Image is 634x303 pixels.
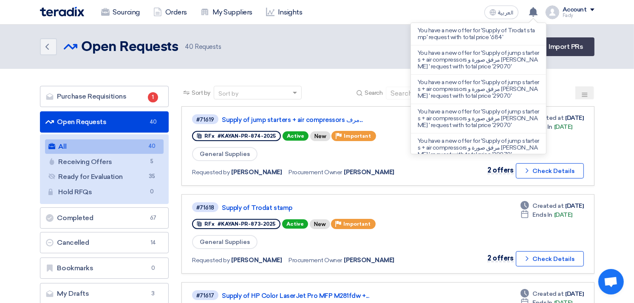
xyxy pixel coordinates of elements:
[40,111,169,133] a: Open Requests40
[192,88,210,97] span: Sort by
[40,258,169,279] a: Bookmarks0
[218,89,238,98] div: Sort by
[204,221,215,227] span: RFx
[516,251,584,266] button: Check Details
[192,168,229,177] span: Requested by
[343,221,371,227] span: Important
[532,113,563,122] span: Created at
[222,116,434,124] a: Supply of jump starters + air compressors مرف...
[196,117,214,122] div: #71619
[521,113,583,122] div: [DATE]
[192,235,258,249] span: General Supplies
[532,210,552,219] span: Ends In
[563,6,587,14] div: Account
[148,264,158,272] span: 0
[40,232,169,253] a: Cancelled14
[40,7,84,17] img: Teradix logo
[532,289,563,298] span: Created at
[185,42,221,52] span: Requests
[94,3,147,22] a: Sourcing
[148,92,158,102] span: 1
[365,88,382,97] span: Search
[344,168,394,177] span: [PERSON_NAME]
[418,27,539,41] p: You have a new offer for 'Supply of Trodat stamp' request with total price '684'
[521,122,572,131] div: [DATE]
[532,122,552,131] span: Ends In
[148,118,158,126] span: 40
[487,166,513,174] span: 2 offers
[283,131,309,141] span: Active
[282,219,308,229] span: Active
[521,289,583,298] div: [DATE]
[289,168,342,177] span: Procurement Owner
[310,131,331,141] div: New
[147,172,157,181] span: 35
[487,254,513,262] span: 2 offers
[218,221,275,227] span: #KAYAN-PR-873-2025
[418,79,539,99] p: You have a new offer for 'Supply of jump starters + air compressors مرفق صورة و [PERSON_NAME] ' r...
[148,238,158,247] span: 14
[45,185,164,199] a: Hold RFQs
[204,133,215,139] span: RFx
[598,269,624,295] div: Open chat
[185,43,193,51] span: 40
[147,157,157,166] span: 5
[40,86,169,107] a: Purchase Requisitions1
[222,204,434,212] a: Supply of Trodat stamp
[218,133,276,139] span: #KAYAN-PR-874-2025
[418,50,539,70] p: You have a new offer for 'Supply of jump starters + air compressors مرفق صورة و [PERSON_NAME] ' r...
[289,256,342,265] span: Procurement Owner
[192,147,258,161] span: General Supplies
[148,289,158,298] span: 3
[192,256,229,265] span: Requested by
[344,133,371,139] span: Important
[386,87,505,99] input: Search by title or reference number
[196,205,214,210] div: #71618
[563,13,594,18] div: Fady
[40,207,169,229] a: Completed67
[222,292,434,300] a: Supply of HP Color LaserJet Pro MFP M281fdw +...
[148,214,158,222] span: 67
[232,168,282,177] span: [PERSON_NAME]
[196,293,214,298] div: #71617
[418,138,539,158] p: You have a new offer for 'Supply of jump starters + air compressors مرفق صورة و [PERSON_NAME] ' r...
[310,219,330,229] div: New
[147,3,194,22] a: Orders
[259,3,309,22] a: Insights
[232,256,282,265] span: [PERSON_NAME]
[538,37,594,56] a: Import PRs
[521,201,583,210] div: [DATE]
[498,10,513,16] span: العربية
[194,3,259,22] a: My Suppliers
[418,108,539,129] p: You have a new offer for 'Supply of jump starters + air compressors مرفق صورة و [PERSON_NAME] ' r...
[82,39,178,56] h2: Open Requests
[516,163,584,178] button: Check Details
[147,142,157,151] span: 40
[45,139,164,154] a: All
[147,187,157,196] span: 0
[45,170,164,184] a: Ready for Evaluation
[45,155,164,169] a: Receiving Offers
[532,201,563,210] span: Created at
[484,6,518,19] button: العربية
[344,256,394,265] span: [PERSON_NAME]
[521,210,572,219] div: [DATE]
[546,6,559,19] img: profile_test.png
